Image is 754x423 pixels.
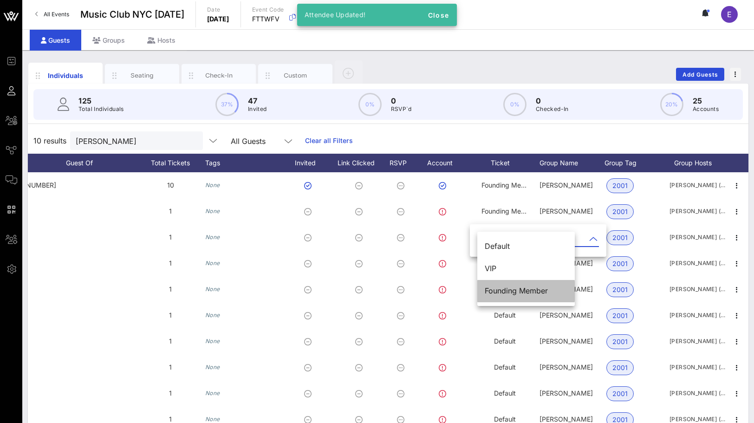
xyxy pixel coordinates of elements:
[136,276,205,302] div: 1
[335,154,386,172] div: Link Clicked
[539,154,604,172] div: Group Name
[494,415,516,423] span: Default
[423,7,453,23] button: Close
[481,207,537,215] span: Founding Member
[612,361,628,375] span: 2001
[81,30,136,51] div: Groups
[136,154,205,172] div: Total Tickets
[669,154,725,172] div: Group Hosts
[136,302,205,328] div: 1
[252,14,284,24] p: FTTWFV
[225,131,299,150] div: All Guests
[136,380,205,406] div: 1
[539,181,593,189] span: [PERSON_NAME]
[693,95,719,106] p: 25
[669,285,725,294] span: [PERSON_NAME] ([EMAIL_ADDRESS][DOMAIN_NAME])
[205,390,220,397] i: None
[669,181,725,190] span: [PERSON_NAME] ([EMAIL_ADDRESS][DOMAIN_NAME])
[539,415,593,423] span: [PERSON_NAME]
[669,363,725,372] span: [PERSON_NAME] ([EMAIL_ADDRESS][DOMAIN_NAME])
[136,328,205,354] div: 1
[205,234,220,241] i: None
[539,311,593,319] span: [PERSON_NAME]
[494,311,516,319] span: Default
[136,198,205,224] div: 1
[275,71,316,80] div: Custom
[485,242,567,251] div: Default
[612,257,628,271] span: 2001
[391,104,412,114] p: RSVP`d
[198,71,240,80] div: Check-In
[539,363,593,371] span: [PERSON_NAME]
[485,264,567,273] div: VIP
[205,338,220,345] i: None
[205,154,284,172] div: Tags
[669,337,725,346] span: [PERSON_NAME] ([EMAIL_ADDRESS][DOMAIN_NAME])
[494,363,516,371] span: Default
[693,104,719,114] p: Accounts
[136,224,205,250] div: 1
[248,104,267,114] p: Invited
[136,354,205,380] div: 1
[539,207,593,215] span: [PERSON_NAME]
[80,7,184,21] span: Music Club NYC [DATE]
[669,311,725,320] span: [PERSON_NAME] ([EMAIL_ADDRESS][DOMAIN_NAME])
[207,14,229,24] p: [DATE]
[205,286,220,293] i: None
[604,154,669,172] div: Group Tag
[207,5,229,14] p: Date
[205,260,220,267] i: None
[682,71,719,78] span: Add Guests
[136,30,187,51] div: Hosts
[612,309,628,323] span: 2001
[78,104,124,114] p: Total Individuals
[205,416,220,423] i: None
[205,182,220,189] i: None
[494,389,516,397] span: Default
[612,283,628,297] span: 2001
[44,11,69,18] span: All Events
[386,154,419,172] div: RSVP
[669,233,725,242] span: [PERSON_NAME] ([EMAIL_ADDRESS][DOMAIN_NAME])
[305,136,353,146] a: Clear all Filters
[248,95,267,106] p: 47
[470,154,539,172] div: Ticket
[612,335,628,349] span: 2001
[481,181,537,189] span: Founding Member
[66,154,136,172] div: Guest Of
[612,231,628,245] span: 2001
[78,95,124,106] p: 125
[136,250,205,276] div: 1
[205,208,220,215] i: None
[231,137,266,145] div: All Guests
[536,95,569,106] p: 0
[669,259,725,268] span: [PERSON_NAME] ([EMAIL_ADDRESS][DOMAIN_NAME])
[669,389,725,398] span: [PERSON_NAME] ([EMAIL_ADDRESS][DOMAIN_NAME])
[284,154,335,172] div: Invited
[539,389,593,397] span: [PERSON_NAME]
[205,312,220,319] i: None
[721,6,738,23] div: E
[536,104,569,114] p: Checked-In
[30,7,75,22] a: All Events
[612,205,628,219] span: 2001
[252,5,284,14] p: Event Code
[205,364,220,371] i: None
[727,10,732,19] span: E
[33,135,66,146] span: 10 results
[30,30,81,51] div: Guests
[427,11,449,19] span: Close
[391,95,412,106] p: 0
[485,286,567,295] div: Founding Member
[676,68,724,81] button: Add Guests
[45,71,86,80] div: Individuals
[539,337,593,345] span: [PERSON_NAME]
[669,207,725,216] span: [PERSON_NAME] ([EMAIL_ADDRESS][DOMAIN_NAME])
[612,387,628,401] span: 2001
[305,11,365,19] span: Attendee Updated!
[419,154,470,172] div: Account
[612,179,628,193] span: 2001
[136,172,205,198] div: 10
[122,71,163,80] div: Seating
[494,337,516,345] span: Default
